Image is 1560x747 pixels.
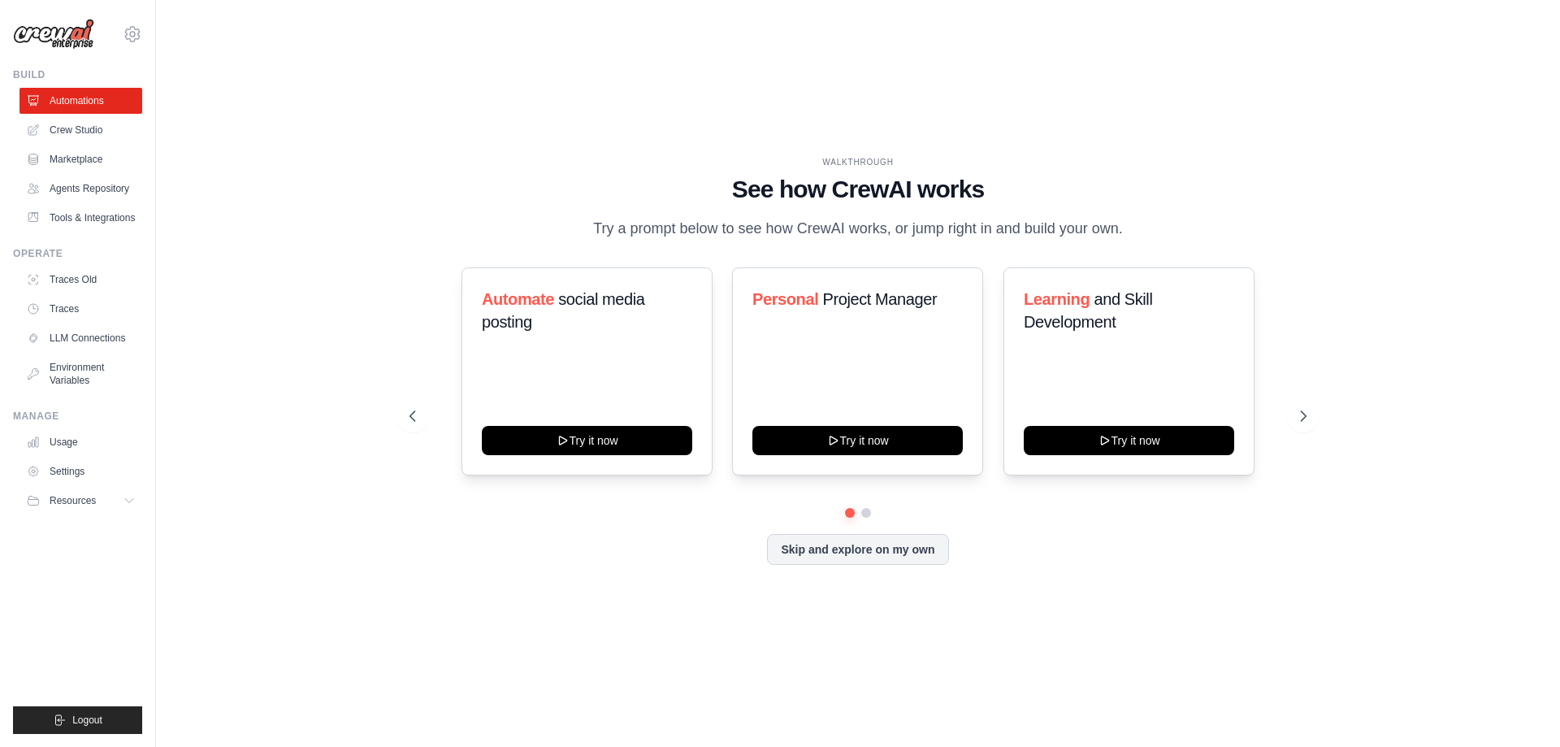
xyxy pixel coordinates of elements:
span: and Skill Development [1024,290,1152,331]
a: Automations [19,88,142,114]
a: LLM Connections [19,325,142,351]
a: Agents Repository [19,176,142,202]
div: WALKTHROUGH [409,156,1306,168]
button: Try it now [1024,426,1234,455]
a: Traces [19,296,142,322]
a: Marketplace [19,146,142,172]
a: Settings [19,458,142,484]
img: Logo [13,19,94,50]
a: Environment Variables [19,354,142,393]
h1: See how CrewAI works [409,175,1306,204]
span: Project Manager [823,290,938,308]
span: Resources [50,494,96,507]
div: Operate [13,247,142,260]
div: Manage [13,410,142,423]
button: Logout [13,706,142,734]
span: social media posting [482,290,645,331]
span: Automate [482,290,554,308]
a: Crew Studio [19,117,142,143]
a: Traces Old [19,267,142,293]
span: Personal [752,290,818,308]
button: Skip and explore on my own [767,534,948,565]
p: Try a prompt below to see how CrewAI works, or jump right in and build your own. [585,217,1131,241]
span: Learning [1024,290,1090,308]
a: Tools & Integrations [19,205,142,231]
span: Logout [72,714,102,727]
div: Build [13,68,142,81]
a: Usage [19,429,142,455]
button: Try it now [752,426,963,455]
button: Resources [19,488,142,514]
button: Try it now [482,426,692,455]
